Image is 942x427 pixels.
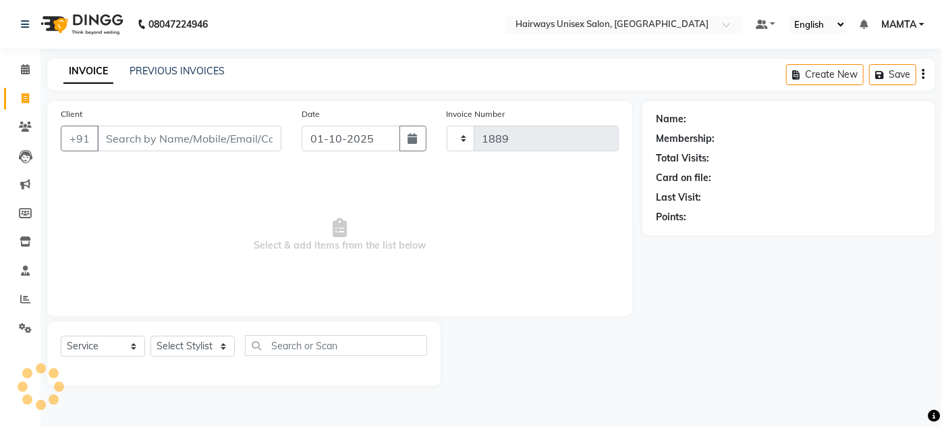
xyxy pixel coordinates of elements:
b: 08047224946 [148,5,208,43]
input: Search by Name/Mobile/Email/Code [97,126,281,151]
button: +91 [61,126,99,151]
span: Select & add items from the list below [61,168,619,303]
div: Total Visits: [656,151,709,166]
span: MAMTA [881,18,916,32]
button: Create New [786,64,864,85]
a: INVOICE [63,59,113,84]
div: Card on file: [656,171,711,185]
a: PREVIOUS INVOICES [130,65,225,77]
div: Points: [656,210,686,224]
button: Save [869,64,916,85]
input: Search or Scan [245,335,427,356]
label: Client [61,108,82,120]
div: Last Visit: [656,191,701,205]
label: Invoice Number [447,108,505,120]
img: logo [34,5,127,43]
div: Name: [656,112,686,126]
div: Membership: [656,132,715,146]
label: Date [302,108,320,120]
